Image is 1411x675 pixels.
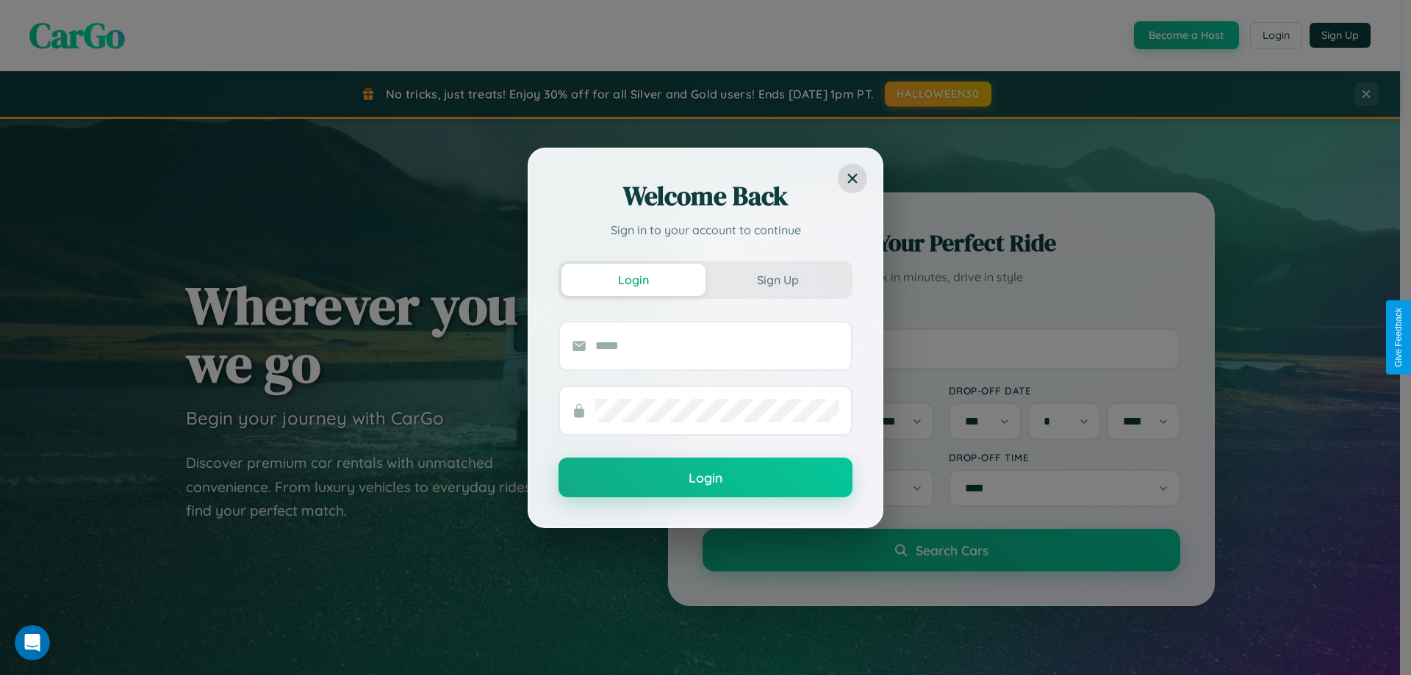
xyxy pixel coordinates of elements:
[559,178,852,214] h2: Welcome Back
[705,264,850,296] button: Sign Up
[15,625,50,660] iframe: Intercom live chat
[561,264,705,296] button: Login
[1393,308,1404,367] div: Give Feedback
[559,458,852,497] button: Login
[559,221,852,239] p: Sign in to your account to continue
